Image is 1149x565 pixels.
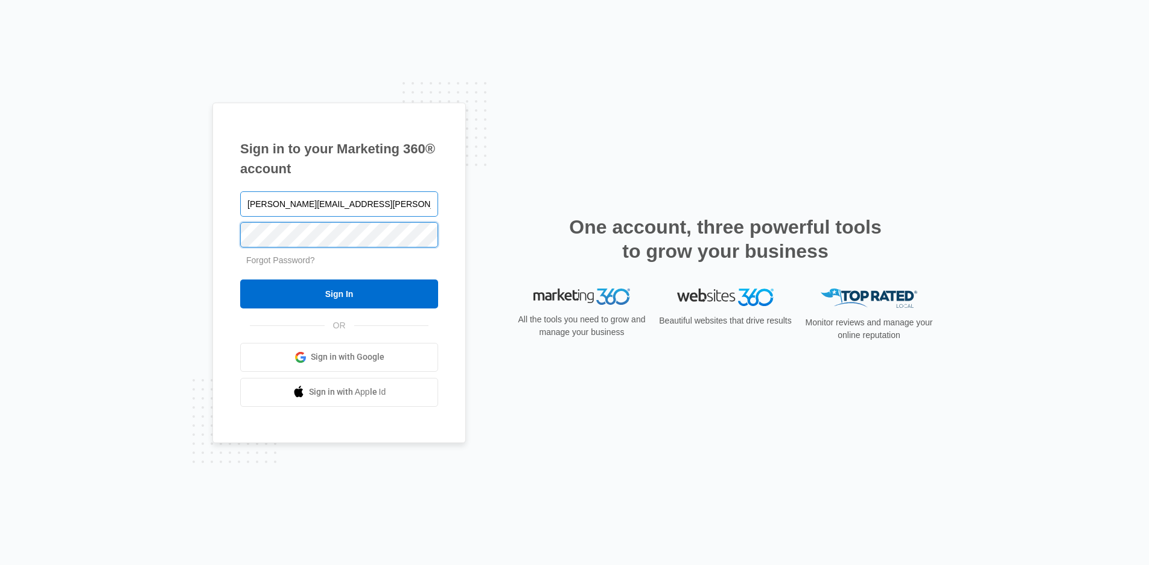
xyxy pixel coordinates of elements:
div: Domain: [DOMAIN_NAME] [31,31,133,41]
div: Keywords by Traffic [133,71,203,79]
img: Websites 360 [677,289,774,306]
img: logo_orange.svg [19,19,29,29]
span: Sign in with Apple Id [309,386,386,398]
div: v 4.0.25 [34,19,59,29]
div: Domain Overview [46,71,108,79]
input: Sign In [240,279,438,308]
h2: One account, three powerful tools to grow your business [565,215,885,263]
p: All the tools you need to grow and manage your business [514,313,649,339]
img: tab_domain_overview_orange.svg [33,70,42,80]
a: Sign in with Apple Id [240,378,438,407]
p: Beautiful websites that drive results [658,314,793,327]
h1: Sign in to your Marketing 360® account [240,139,438,179]
span: Sign in with Google [311,351,384,363]
span: OR [325,319,354,332]
img: website_grey.svg [19,31,29,41]
img: tab_keywords_by_traffic_grey.svg [120,70,130,80]
a: Sign in with Google [240,343,438,372]
input: Email [240,191,438,217]
p: Monitor reviews and manage your online reputation [801,316,937,342]
img: Top Rated Local [821,289,917,308]
img: Marketing 360 [533,289,630,305]
a: Forgot Password? [246,255,315,265]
